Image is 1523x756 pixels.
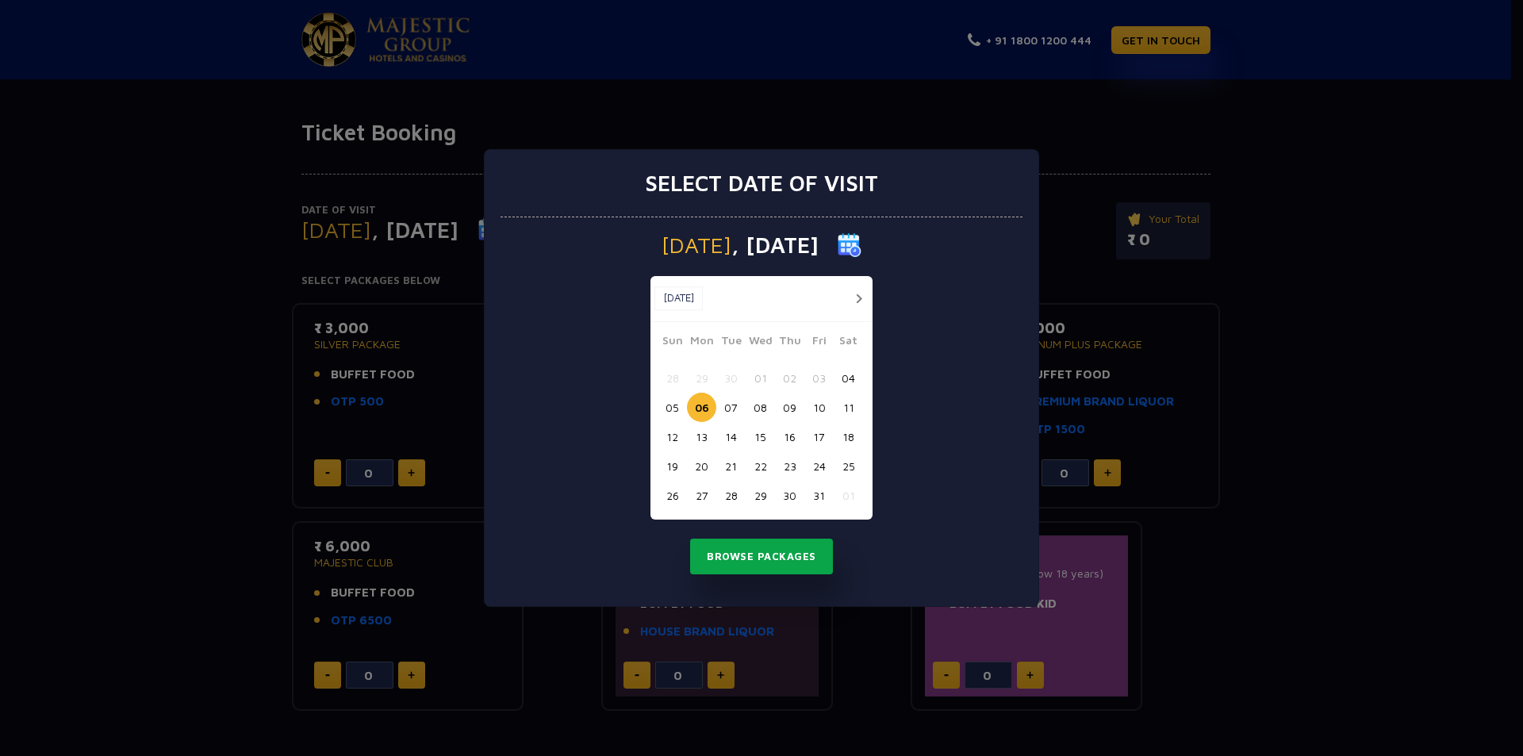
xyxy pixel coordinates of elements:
button: 29 [746,481,775,510]
button: 17 [804,422,834,451]
button: [DATE] [654,286,703,310]
button: 01 [746,363,775,393]
button: 22 [746,451,775,481]
button: 11 [834,393,863,422]
button: 27 [687,481,716,510]
span: Mon [687,332,716,354]
button: 28 [716,481,746,510]
button: 15 [746,422,775,451]
button: 18 [834,422,863,451]
span: Fri [804,332,834,354]
button: 12 [658,422,687,451]
button: 04 [834,363,863,393]
span: , [DATE] [731,234,819,256]
button: 24 [804,451,834,481]
span: Tue [716,332,746,354]
span: Sun [658,332,687,354]
button: 02 [775,363,804,393]
button: 30 [716,363,746,393]
button: 06 [687,393,716,422]
span: [DATE] [662,234,731,256]
button: 23 [775,451,804,481]
button: 14 [716,422,746,451]
button: 29 [687,363,716,393]
button: 07 [716,393,746,422]
span: Sat [834,332,863,354]
button: 10 [804,393,834,422]
button: 19 [658,451,687,481]
button: Browse Packages [690,539,833,575]
h3: Select date of visit [645,170,878,197]
button: 13 [687,422,716,451]
button: 25 [834,451,863,481]
span: Thu [775,332,804,354]
span: Wed [746,332,775,354]
button: 01 [834,481,863,510]
button: 03 [804,363,834,393]
button: 08 [746,393,775,422]
button: 20 [687,451,716,481]
button: 09 [775,393,804,422]
button: 30 [775,481,804,510]
button: 31 [804,481,834,510]
button: 28 [658,363,687,393]
button: 21 [716,451,746,481]
button: 16 [775,422,804,451]
button: 05 [658,393,687,422]
button: 26 [658,481,687,510]
img: calender icon [838,233,861,257]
